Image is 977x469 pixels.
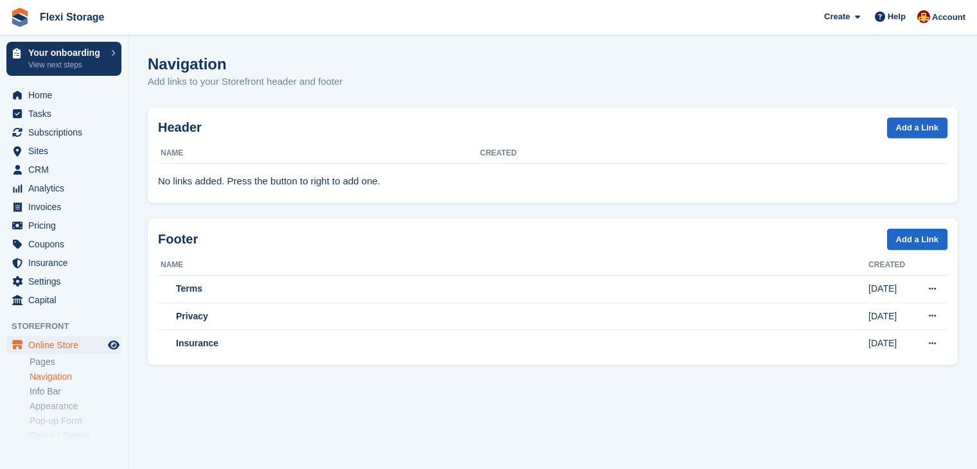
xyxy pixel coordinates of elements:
[28,254,105,272] span: Insurance
[824,10,850,23] span: Create
[148,55,227,73] h1: Navigation
[6,254,121,272] a: menu
[30,385,121,398] a: Info Bar
[35,6,109,28] a: Flexi Storage
[30,371,121,383] a: Navigation
[28,123,105,141] span: Subscriptions
[106,337,121,353] a: Preview store
[28,59,105,71] p: View next steps
[28,272,105,290] span: Settings
[932,11,965,24] span: Account
[6,86,121,104] a: menu
[158,120,202,134] strong: Header
[161,282,868,296] div: Terms
[158,164,947,196] td: No links added. Press the button to right to add one.
[158,232,198,246] strong: Footer
[888,10,906,23] span: Help
[28,235,105,253] span: Coupons
[887,118,947,139] a: Add a Link
[28,86,105,104] span: Home
[10,8,30,27] img: stora-icon-8386f47178a22dfd0bd8f6a31ec36ba5ce8667c1dd55bd0f319d3a0aa187defe.svg
[158,143,480,164] th: Name
[6,179,121,197] a: menu
[161,337,868,350] div: Insurance
[30,415,121,427] a: Pop-up Form
[28,142,105,160] span: Sites
[6,217,121,234] a: menu
[6,142,121,160] a: menu
[28,198,105,216] span: Invoices
[161,310,868,323] div: Privacy
[868,330,914,357] td: [DATE]
[887,229,947,250] a: Add a Link
[28,161,105,179] span: CRM
[28,48,105,57] p: Your onboarding
[868,276,914,303] td: [DATE]
[28,217,105,234] span: Pricing
[6,198,121,216] a: menu
[28,336,105,354] span: Online Store
[480,143,947,164] th: Created
[148,75,343,89] p: Add links to your Storefront header and footer
[158,255,868,276] th: Name
[28,179,105,197] span: Analytics
[868,255,914,276] th: Created
[917,10,930,23] img: Andrew Bett
[30,356,121,368] a: Pages
[6,272,121,290] a: menu
[868,303,914,330] td: [DATE]
[30,430,121,442] a: Contact Details
[28,291,105,309] span: Capital
[30,400,121,412] a: Appearance
[12,320,128,333] span: Storefront
[6,336,121,354] a: menu
[6,123,121,141] a: menu
[6,161,121,179] a: menu
[28,105,105,123] span: Tasks
[6,105,121,123] a: menu
[6,291,121,309] a: menu
[6,235,121,253] a: menu
[6,42,121,76] a: Your onboarding View next steps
